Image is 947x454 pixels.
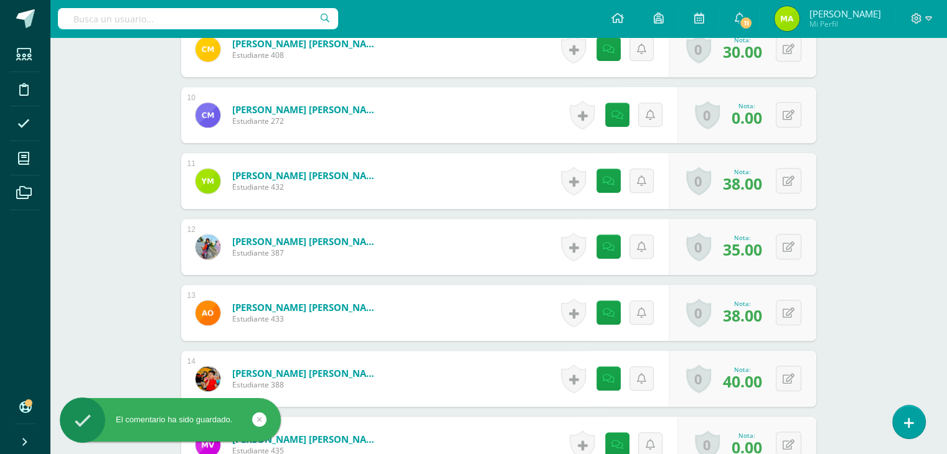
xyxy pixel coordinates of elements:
img: 48269fad1b73519efeb46ebdda3eb31c.png [196,37,220,62]
span: Mi Perfil [809,19,880,29]
div: Nota: [723,299,762,308]
a: 0 [686,35,711,63]
img: 332c7e32081b9a0ccb3db761b0b62736.png [196,169,220,193]
a: [PERSON_NAME] [PERSON_NAME] [232,235,382,248]
span: 35.00 [723,239,762,260]
input: Busca un usuario... [58,8,338,29]
img: b4fe7d651178cc8cc3118f5f0704034e.png [196,103,220,127]
img: c80006607dc2b58b34ed7896bdb0d8b1.png [775,6,799,31]
span: [PERSON_NAME] [809,7,880,20]
a: 0 [686,364,711,393]
span: 30.00 [723,41,762,62]
span: 38.00 [723,305,762,326]
div: El comentario ha sido guardado. [60,414,281,425]
span: 38.00 [723,173,762,194]
span: Estudiante 432 [232,182,382,192]
span: 0.00 [732,107,762,128]
img: bbb704600c867ff347c0415807d770bd.png [196,234,220,259]
div: Nota: [732,431,762,440]
span: Estudiante 272 [232,116,382,126]
a: 0 [695,101,720,129]
a: [PERSON_NAME] [PERSON_NAME] [PERSON_NAME] [232,169,382,182]
div: Nota: [723,167,762,176]
a: [PERSON_NAME] [PERSON_NAME] [232,37,382,50]
a: [PERSON_NAME] [PERSON_NAME] [232,367,382,379]
span: Estudiante 388 [232,379,382,390]
a: 0 [686,233,711,261]
div: Nota: [723,365,762,374]
a: 0 [686,167,711,195]
a: [PERSON_NAME] [PERSON_NAME] [232,433,382,445]
span: Estudiante 433 [232,313,382,324]
a: 0 [686,299,711,327]
img: fab21c6493d4a111364224c97d116eed.png [196,300,220,325]
div: Nota: [723,233,762,242]
span: Estudiante 387 [232,248,382,258]
div: Nota: [732,101,762,110]
a: [PERSON_NAME] [PERSON_NAME] [232,301,382,313]
div: Nota: [723,35,762,44]
a: [PERSON_NAME] [PERSON_NAME] [232,103,382,116]
span: 11 [739,16,753,30]
img: 40377e486d6b6aebadd7039f6302c6c4.png [196,366,220,391]
span: 40.00 [723,371,762,392]
span: Estudiante 408 [232,50,382,60]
